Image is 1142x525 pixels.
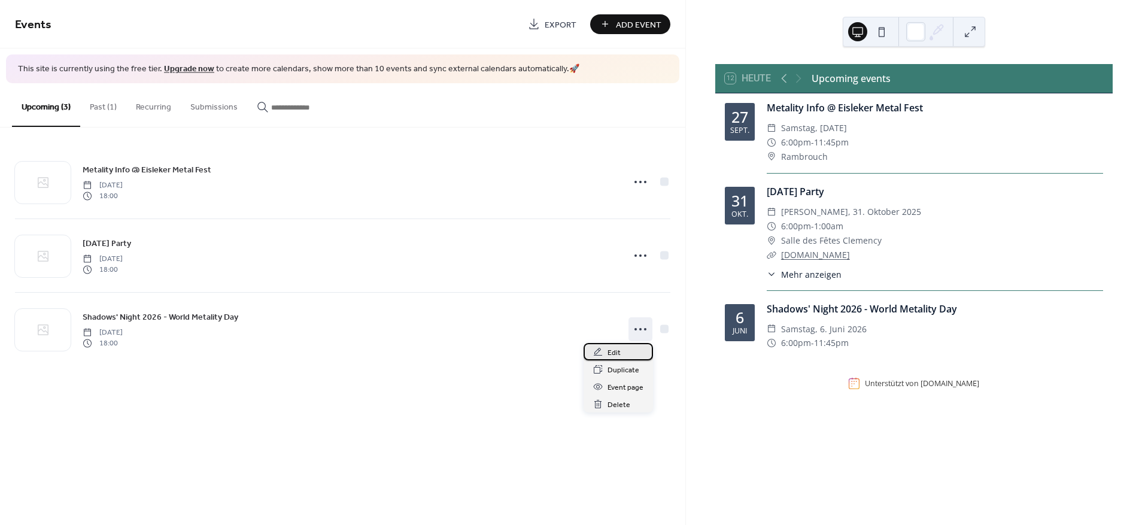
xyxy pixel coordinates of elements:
div: ​ [767,205,776,219]
div: 27 [731,110,748,125]
button: Recurring [126,83,181,126]
span: 18:00 [83,338,123,349]
span: - [811,135,814,150]
div: ​ [767,135,776,150]
span: - [811,336,814,350]
span: 11:45pm [814,336,849,350]
span: 6:00pm [781,336,811,350]
span: [DATE] [83,327,123,338]
span: Event page [608,381,643,394]
span: [DATE] [83,180,123,190]
button: Past (1) [80,83,126,126]
div: 6 [736,310,744,325]
span: Mehr anzeigen [781,268,842,281]
span: [PERSON_NAME], 31. Oktober 2025 [781,205,921,219]
a: Export [519,14,585,34]
div: Upcoming events [812,71,891,86]
div: ​ [767,233,776,248]
div: Okt. [731,211,748,219]
div: Juni [733,327,747,335]
span: - [811,219,814,233]
a: [DOMAIN_NAME] [921,378,979,389]
span: Samstag, 6. Juni 2026 [781,322,867,336]
span: 6:00pm [781,219,811,233]
a: [DATE] Party [83,236,131,250]
span: Salle des Fêtes Clemency [781,233,882,248]
span: Shadows' Night 2026 - World Metality Day [83,311,238,323]
div: ​ [767,248,776,262]
span: Duplicate [608,364,639,377]
span: Events [15,13,51,37]
span: Export [545,19,576,31]
span: Add Event [616,19,661,31]
span: 18:00 [83,191,123,202]
div: 31 [731,193,748,208]
button: ​Mehr anzeigen [767,268,842,281]
div: ​ [767,322,776,336]
span: 1:00am [814,219,843,233]
a: [DATE] Party [767,185,824,198]
span: This site is currently using the free tier. to create more calendars, show more than 10 events an... [18,63,579,75]
span: 11:45pm [814,135,849,150]
div: ​ [767,219,776,233]
a: Shadows' Night 2026 - World Metality Day [83,310,238,324]
button: Upcoming (3) [12,83,80,127]
div: ​ [767,121,776,135]
span: Delete [608,399,630,411]
div: ​ [767,268,776,281]
span: 18:00 [83,265,123,275]
button: Add Event [590,14,670,34]
a: Upgrade now [164,61,214,77]
div: ​ [767,336,776,350]
div: Sept. [730,127,749,135]
span: Rambrouch [781,150,828,164]
button: Submissions [181,83,247,126]
div: Metality Info @ Eisleker Metal Fest [767,101,1103,115]
div: ​ [767,150,776,164]
div: Unterstützt von [865,378,979,389]
span: Edit [608,347,621,359]
a: [DOMAIN_NAME] [781,249,850,260]
div: Shadows' Night 2026 - World Metality Day [767,302,1103,316]
span: 6:00pm [781,135,811,150]
span: Samstag, [DATE] [781,121,847,135]
a: Metality Info @ Eisleker Metal Fest [83,163,211,177]
span: [DATE] [83,253,123,264]
span: [DATE] Party [83,237,131,250]
span: Metality Info @ Eisleker Metal Fest [83,163,211,176]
